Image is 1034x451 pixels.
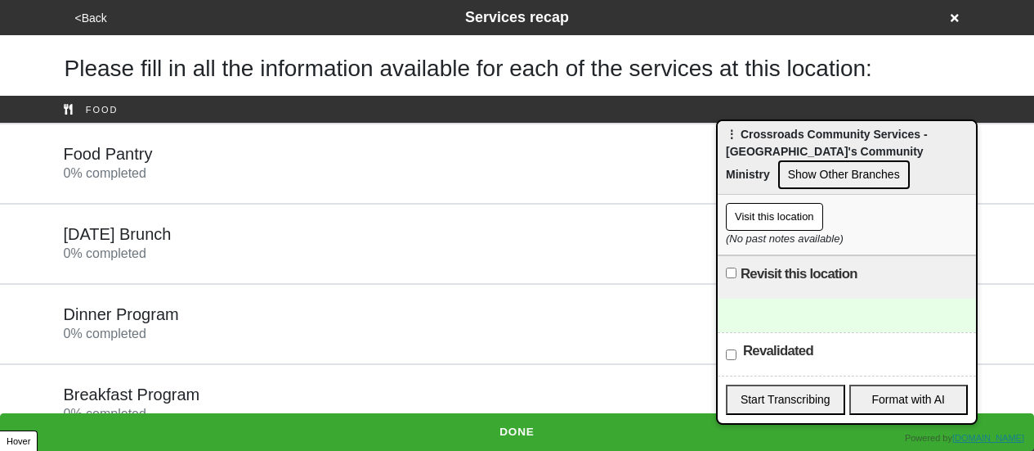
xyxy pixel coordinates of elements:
i: (No past notes available) [726,232,844,245]
a: [DOMAIN_NAME] [952,433,1024,443]
button: Visit this location [726,203,823,231]
label: Revisit this location [741,264,857,284]
label: Revalidated [743,341,813,361]
h5: [DATE] Brunch [64,224,172,244]
h5: Breakfast Program [64,385,200,404]
h5: Food Pantry [64,144,153,164]
span: Services recap [465,9,569,25]
button: Show Other Branches [778,160,910,189]
span: 0 % completed [64,246,146,260]
span: ⋮ Crossroads Community Services - [GEOGRAPHIC_DATA]'s Community Ministry [726,128,928,181]
button: <Back [70,9,112,28]
span: 0 % completed [64,407,146,421]
div: Food [51,104,983,115]
h5: Dinner Program [64,304,179,324]
button: Format with AI [849,385,969,415]
button: Start Transcribing [726,385,845,415]
div: Powered by [905,431,1024,445]
span: 0 % completed [64,166,146,180]
h1: Please fill in all the information available for each of the services at this location: [65,55,970,83]
span: 0 % completed [64,327,146,341]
